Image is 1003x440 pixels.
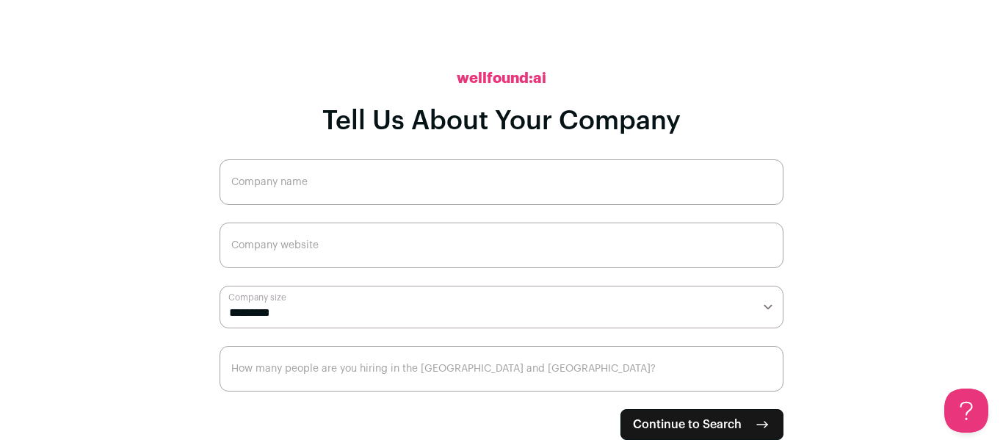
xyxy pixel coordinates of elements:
span: Continue to Search [633,416,742,433]
h2: wellfound:ai [457,68,546,89]
input: Company name [220,159,783,205]
h1: Tell Us About Your Company [322,107,681,136]
input: How many people are you hiring in the US and Canada? [220,346,783,392]
iframe: Help Scout Beacon - Open [944,389,988,433]
button: Continue to Search [620,409,783,440]
input: Company website [220,223,783,268]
